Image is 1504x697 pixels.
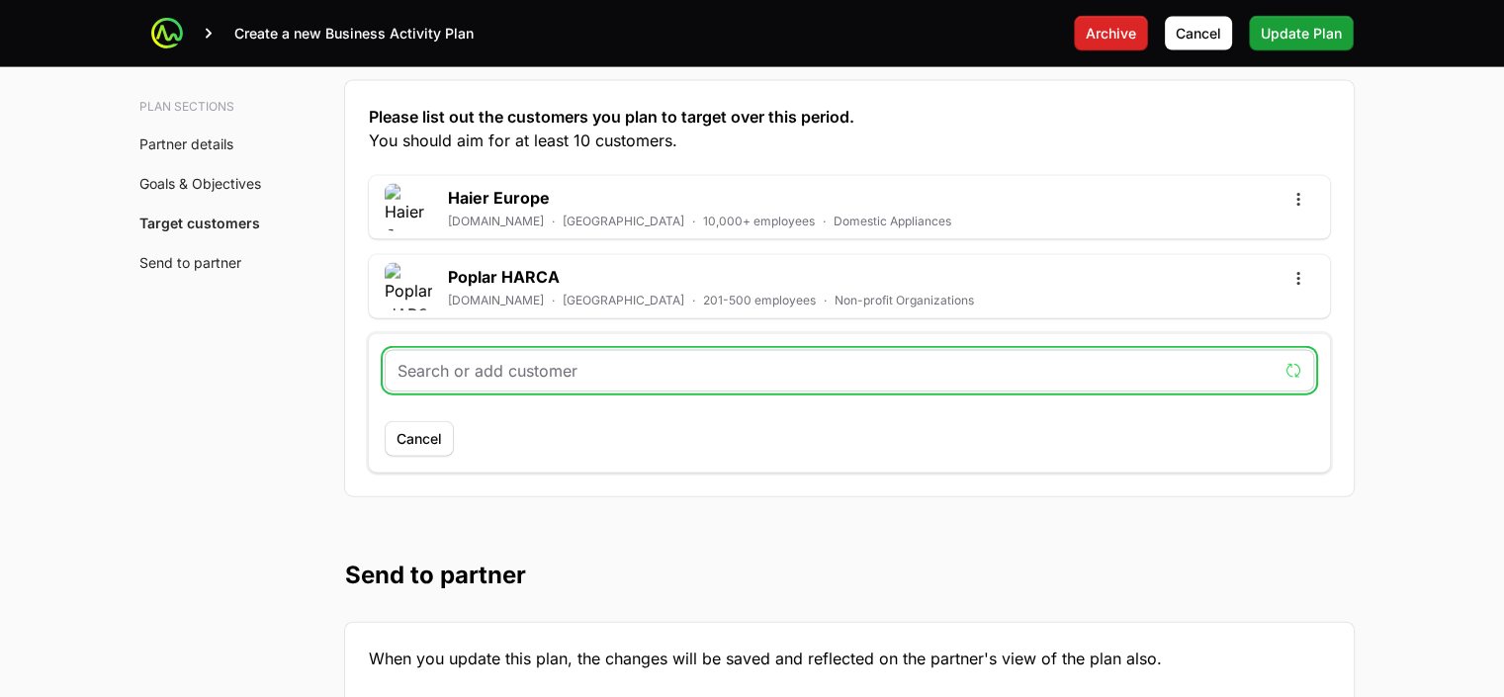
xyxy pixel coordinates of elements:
[1176,22,1221,45] span: Cancel
[563,293,684,308] p: [GEOGRAPHIC_DATA]
[369,105,1330,152] h3: Please list out the customers you plan to target over this period.
[1249,16,1354,51] button: Update Plan
[1283,184,1314,216] button: Open options
[369,129,1330,152] span: You should aim for at least 10 customers.
[139,135,233,152] a: Partner details
[834,214,951,229] p: Domestic Appliances
[385,184,432,231] img: Haier Europe
[1164,16,1233,51] button: Cancel
[345,560,1354,591] h2: Send to partner
[151,18,183,49] img: ActivitySource
[139,175,261,192] a: Goals & Objectives
[552,293,555,308] span: ·
[1261,22,1342,45] span: Update Plan
[139,215,260,231] a: Target customers
[139,254,241,271] a: Send to partner
[1074,16,1148,51] button: Archive
[823,214,826,229] span: ·
[824,293,827,308] span: ·
[1283,263,1314,295] button: Open options
[692,293,695,308] span: ·
[703,293,816,308] p: 201-500 employees
[385,263,432,310] img: Poplar HARCA
[1086,22,1136,45] span: Archive
[703,214,815,229] p: 10,000+ employees
[139,99,274,115] h3: Plan sections
[397,427,442,451] span: Cancel
[448,186,951,210] h2: Haier Europe
[552,214,555,229] span: ·
[835,293,974,308] p: Non-profit Organizations
[398,359,1278,383] input: Search or add customer
[448,214,544,229] a: [DOMAIN_NAME]
[448,265,974,289] h2: Poplar HARCA
[448,293,544,308] a: [DOMAIN_NAME]
[234,24,474,44] p: Create a new Business Activity Plan
[563,214,684,229] p: [GEOGRAPHIC_DATA]
[385,421,454,457] button: Cancel
[692,214,695,229] span: ·
[369,647,1330,670] p: When you update this plan, the changes will be saved and reflected on the partner's view of the p...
